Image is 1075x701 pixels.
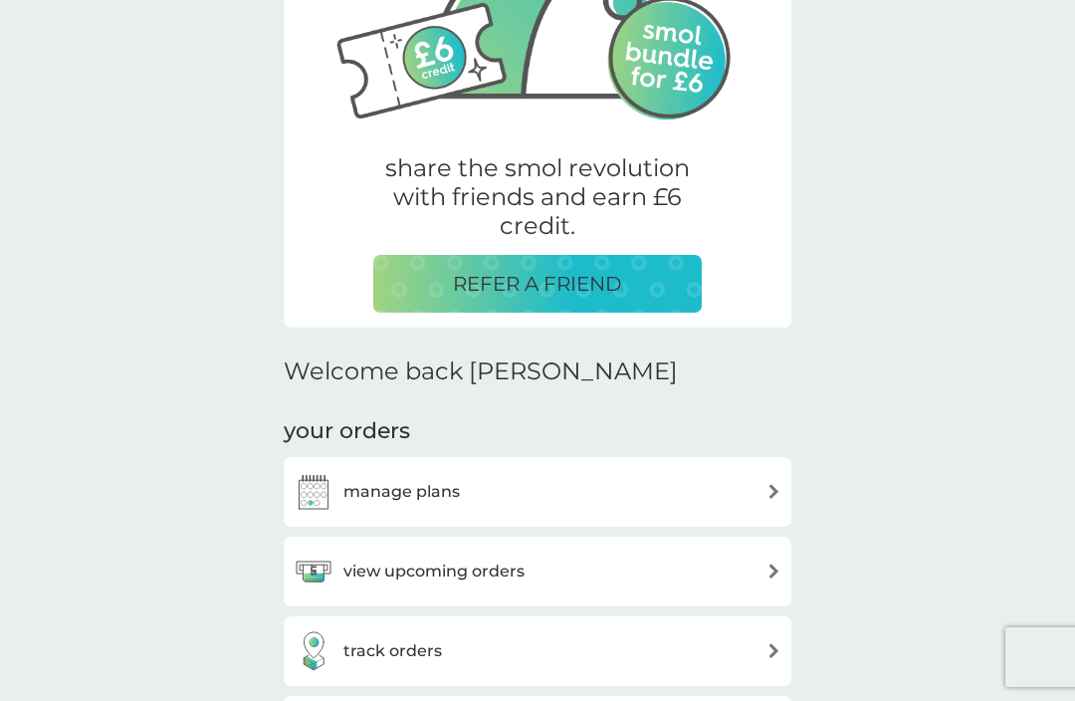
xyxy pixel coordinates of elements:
p: REFER A FRIEND [453,268,622,300]
button: REFER A FRIEND [373,255,702,313]
img: arrow right [766,484,781,499]
img: arrow right [766,564,781,579]
h3: view upcoming orders [343,559,525,584]
p: share the smol revolution with friends and earn £6 credit. [373,154,702,240]
h2: Welcome back [PERSON_NAME] [284,357,678,386]
h3: track orders [343,638,442,664]
img: arrow right [766,643,781,658]
h3: manage plans [343,479,460,505]
h3: your orders [284,416,410,447]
